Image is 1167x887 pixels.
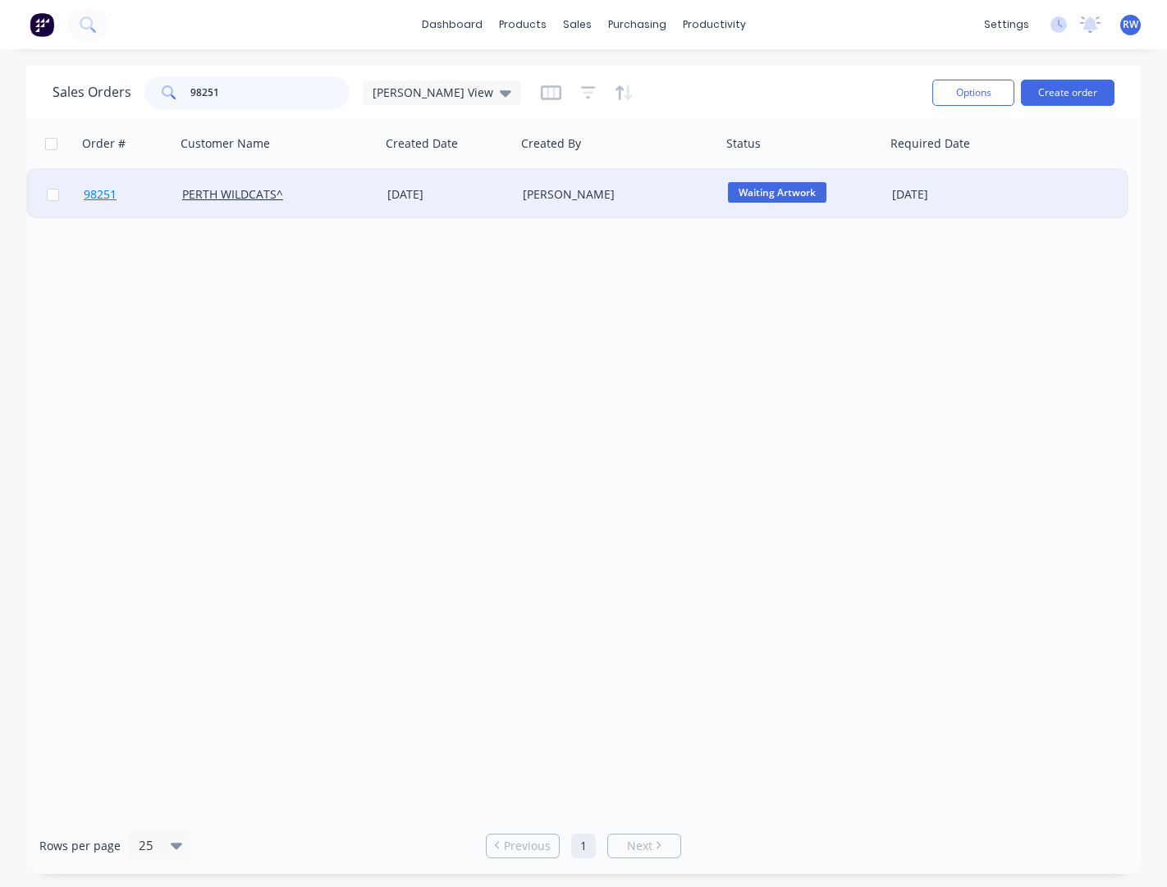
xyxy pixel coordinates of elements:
button: Create order [1021,80,1114,106]
span: Waiting Artwork [728,182,826,203]
div: Customer Name [181,135,270,152]
div: purchasing [600,12,675,37]
h1: Sales Orders [53,85,131,100]
div: [DATE] [892,186,1023,203]
input: Search... [190,76,350,109]
div: Required Date [890,135,970,152]
img: Factory [30,12,54,37]
button: Options [932,80,1014,106]
a: dashboard [414,12,491,37]
a: Next page [608,838,680,854]
span: [PERSON_NAME] View [373,84,493,101]
span: Rows per page [39,838,121,854]
div: Created By [521,135,581,152]
div: settings [976,12,1037,37]
a: Previous page [487,838,559,854]
div: Status [726,135,761,152]
span: Next [627,838,652,854]
span: 98251 [84,186,117,203]
a: 98251 [84,170,182,219]
span: Previous [504,838,551,854]
div: sales [555,12,600,37]
div: Created Date [386,135,458,152]
ul: Pagination [479,834,688,858]
div: products [491,12,555,37]
div: [PERSON_NAME] [523,186,705,203]
div: [DATE] [387,186,510,203]
a: Page 1 is your current page [571,834,596,858]
a: PERTH WILDCATS^ [182,186,283,202]
span: RW [1123,17,1138,32]
div: Order # [82,135,126,152]
div: productivity [675,12,754,37]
